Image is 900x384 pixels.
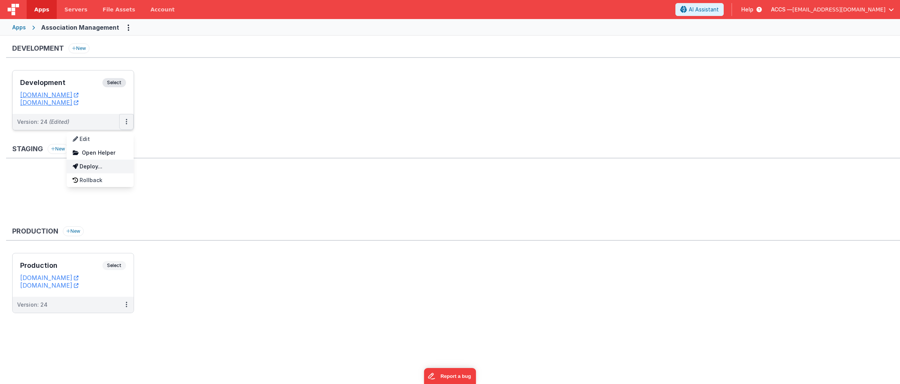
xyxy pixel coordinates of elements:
a: Edit [67,132,134,146]
span: ACCS — [771,6,792,13]
button: AI Assistant [675,3,724,16]
span: AI Assistant [689,6,719,13]
span: [EMAIL_ADDRESS][DOMAIN_NAME] [792,6,886,13]
button: ACCS — [EMAIL_ADDRESS][DOMAIN_NAME] [771,6,894,13]
a: Deploy... [67,160,134,173]
span: Servers [64,6,87,13]
iframe: Marker.io feedback button [424,368,476,384]
span: Open Helper [82,149,115,156]
div: Options [67,132,134,187]
span: Help [741,6,753,13]
span: File Assets [103,6,136,13]
span: Apps [34,6,49,13]
a: Rollback [67,173,134,187]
